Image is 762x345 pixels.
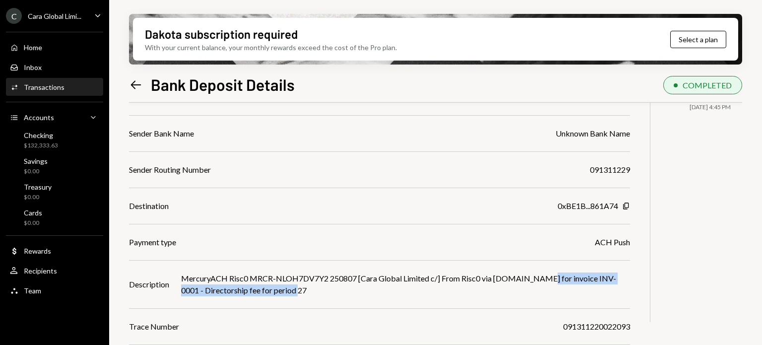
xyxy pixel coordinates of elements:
div: 091311220022093 [563,321,630,333]
div: $0.00 [24,219,42,227]
div: Dakota subscription required [145,26,298,42]
div: Inbox [24,63,42,71]
div: Trace Number [129,321,179,333]
div: Accounts [24,113,54,122]
div: COMPLETED [683,80,732,90]
div: Description [129,278,169,290]
button: Select a plan [670,31,726,48]
div: Unknown Bank Name [556,128,630,139]
a: Transactions [6,78,103,96]
div: Cards [24,208,42,217]
div: C [6,8,22,24]
div: Home [24,43,42,52]
a: Home [6,38,103,56]
div: Cara Global Limi... [28,12,81,20]
h1: Bank Deposit Details [151,74,295,94]
div: [DATE] 4:45 PM [690,103,742,112]
a: Treasury$0.00 [6,180,103,204]
div: Checking [24,131,58,139]
div: Destination [129,200,169,212]
div: Payment type [129,236,176,248]
div: $0.00 [24,167,48,176]
div: $132,333.63 [24,141,58,150]
a: Recipients [6,262,103,279]
a: Savings$0.00 [6,154,103,178]
div: Rewards [24,247,51,255]
div: MercuryACH Risc0 MRCR-NLOH7DV7Y2 250807 [Cara Global Limited c/] From Risc0 via [DOMAIN_NAME] for... [181,273,630,296]
div: Savings [24,157,48,165]
a: Inbox [6,58,103,76]
div: With your current balance, your monthly rewards exceed the cost of the Pro plan. [145,42,397,53]
div: Team [24,286,41,295]
a: Checking$132,333.63 [6,128,103,152]
div: 091311229 [590,164,630,176]
a: Accounts [6,108,103,126]
a: Cards$0.00 [6,206,103,229]
a: Team [6,281,103,299]
div: Recipients [24,267,57,275]
div: $0.00 [24,193,52,202]
div: ACH Push [595,236,630,248]
div: 0xBE1B...861A74 [558,200,618,212]
div: Sender Bank Name [129,128,194,139]
div: Transactions [24,83,64,91]
div: Treasury [24,183,52,191]
div: Sender Routing Number [129,164,211,176]
a: Rewards [6,242,103,260]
